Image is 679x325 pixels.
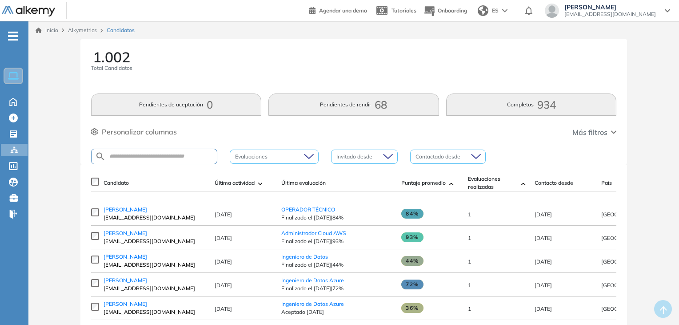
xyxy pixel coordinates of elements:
button: Completos934 [446,93,617,116]
span: [GEOGRAPHIC_DATA] [601,305,657,312]
span: [DATE] [215,305,232,312]
button: Personalizar columnas [91,126,177,137]
span: 1 [468,211,471,218]
img: world [478,5,488,16]
span: Personalizar columnas [102,126,177,137]
span: 1 [468,305,471,312]
a: Ingeniero de Datos [281,253,328,260]
span: [EMAIL_ADDRESS][DOMAIN_NAME] [564,11,656,18]
span: [PERSON_NAME] [104,301,147,307]
span: [GEOGRAPHIC_DATA] [601,211,657,218]
span: Total Candidatos [91,64,132,72]
span: 08-ago-2025 [535,258,552,265]
span: [EMAIL_ADDRESS][DOMAIN_NAME] [104,261,206,269]
a: Inicio [36,26,58,34]
span: [PERSON_NAME] [564,4,656,11]
span: [DATE] [215,211,232,218]
a: Ingeniero de Datos Azure [281,301,344,307]
span: Contacto desde [535,179,573,187]
span: 1 [468,282,471,288]
span: 1.002 [93,50,130,64]
span: [EMAIL_ADDRESS][DOMAIN_NAME] [104,237,206,245]
span: 36% [401,303,423,313]
span: 08-ago-2025 [535,282,552,288]
img: SEARCH_ALT [95,151,106,162]
span: Última evaluación [281,179,326,187]
a: [PERSON_NAME] [104,300,206,308]
img: arrow [502,9,507,12]
a: [PERSON_NAME] [104,206,206,214]
span: [GEOGRAPHIC_DATA] [601,235,657,241]
span: Agendar una demo [319,7,367,14]
span: País [601,179,612,187]
span: [EMAIL_ADDRESS][DOMAIN_NAME] [104,308,206,316]
span: Finalizado el [DATE] | 93% [281,237,392,245]
span: [DATE] [215,235,232,241]
span: 93% [401,232,423,242]
img: Logo [2,6,55,17]
a: Administrador Cloud AWS [281,230,346,236]
a: [PERSON_NAME] [104,276,206,284]
span: Aceptado [DATE] [281,308,392,316]
img: [missing "en.ARROW_ALT" translation] [258,183,263,185]
span: 1 [468,235,471,241]
span: [PERSON_NAME] [104,230,147,236]
button: Más filtros [572,127,616,138]
span: 72% [401,280,423,289]
span: Onboarding [438,7,467,14]
span: [PERSON_NAME] [104,253,147,260]
span: Más filtros [572,127,607,138]
span: Última actividad [215,179,255,187]
span: [GEOGRAPHIC_DATA] [601,282,657,288]
button: Pendientes de rendir68 [268,93,439,116]
span: Finalizado el [DATE] | 84% [281,214,392,222]
span: Alkymetrics [68,27,97,33]
i: - [8,35,18,37]
button: Pendientes de aceptación0 [91,93,262,116]
span: [PERSON_NAME] [104,277,147,284]
span: [PERSON_NAME] [104,206,147,213]
span: [EMAIL_ADDRESS][DOMAIN_NAME] [104,214,206,222]
span: Finalizado el [DATE] | 44% [281,261,392,269]
a: [PERSON_NAME] [104,229,206,237]
span: 44% [401,256,423,266]
span: ES [492,7,499,15]
span: 84% [401,209,423,219]
span: [GEOGRAPHIC_DATA] [601,258,657,265]
a: Agendar una demo [309,4,367,15]
span: Puntaje promedio [401,179,446,187]
a: Ingeniero de Datos Azure [281,277,344,284]
span: 1 [468,258,471,265]
img: [missing "en.ARROW_ALT" translation] [449,183,454,185]
span: Evaluaciones realizadas [468,175,518,191]
span: [DATE] [215,282,232,288]
span: 08-ago-2025 [535,235,552,241]
span: [DATE] [215,258,232,265]
span: [EMAIL_ADDRESS][DOMAIN_NAME] [104,284,206,292]
a: OPERADOR TÉCNICO [281,206,335,213]
span: Tutoriales [391,7,416,14]
a: [PERSON_NAME] [104,253,206,261]
span: 08-ago-2025 [535,305,552,312]
span: 08-ago-2025 [535,211,552,218]
span: Finalizado el [DATE] | 72% [281,284,392,292]
img: [missing "en.ARROW_ALT" translation] [521,183,526,185]
span: Candidatos [107,26,135,34]
span: Candidato [104,179,129,187]
button: Onboarding [423,1,467,20]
